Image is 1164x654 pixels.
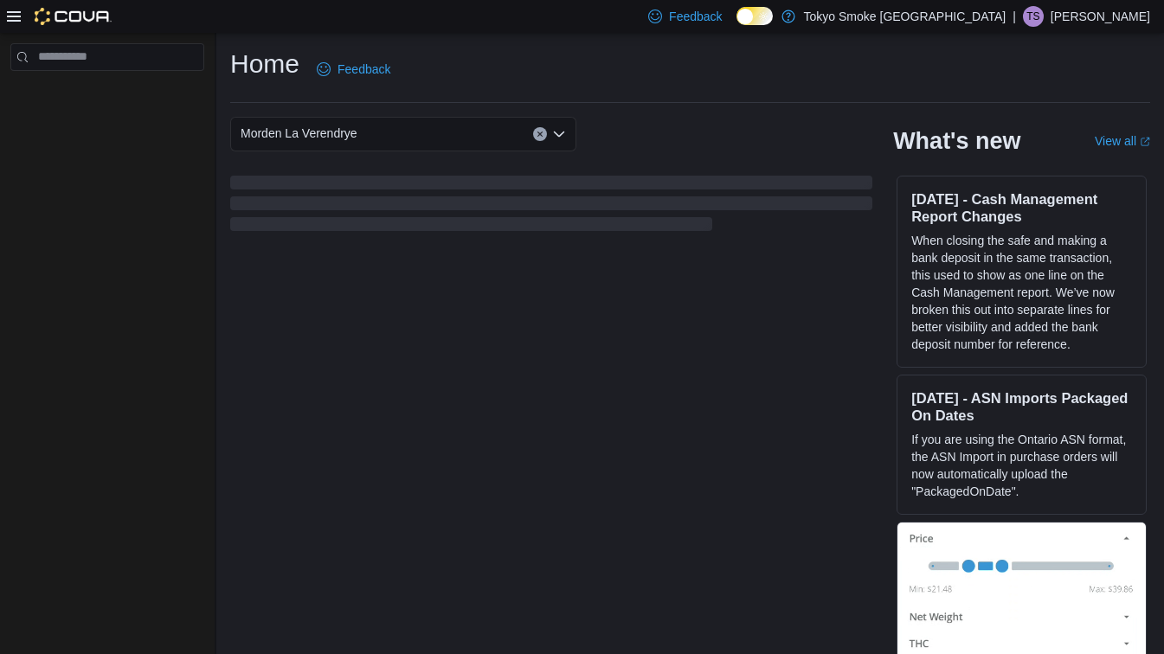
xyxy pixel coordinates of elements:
p: When closing the safe and making a bank deposit in the same transaction, this used to show as one... [911,232,1132,353]
span: Feedback [669,8,722,25]
div: Tyson Stebe [1023,6,1044,27]
a: View allExternal link [1095,134,1150,148]
button: Clear input [533,127,547,141]
span: Dark Mode [736,25,737,26]
img: Cova [35,8,112,25]
span: Morden La Verendrye [241,123,357,144]
h1: Home [230,47,299,81]
span: Loading [230,179,872,234]
h3: [DATE] - Cash Management Report Changes [911,190,1132,225]
p: Tokyo Smoke [GEOGRAPHIC_DATA] [804,6,1006,27]
p: If you are using the Ontario ASN format, the ASN Import in purchase orders will now automatically... [911,431,1132,500]
input: Dark Mode [736,7,773,25]
span: Feedback [338,61,390,78]
p: [PERSON_NAME] [1051,6,1150,27]
nav: Complex example [10,74,204,116]
button: Open list of options [552,127,566,141]
a: Feedback [310,52,397,87]
h3: [DATE] - ASN Imports Packaged On Dates [911,389,1132,424]
svg: External link [1140,137,1150,147]
span: TS [1026,6,1039,27]
p: | [1013,6,1016,27]
h2: What's new [893,127,1020,155]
